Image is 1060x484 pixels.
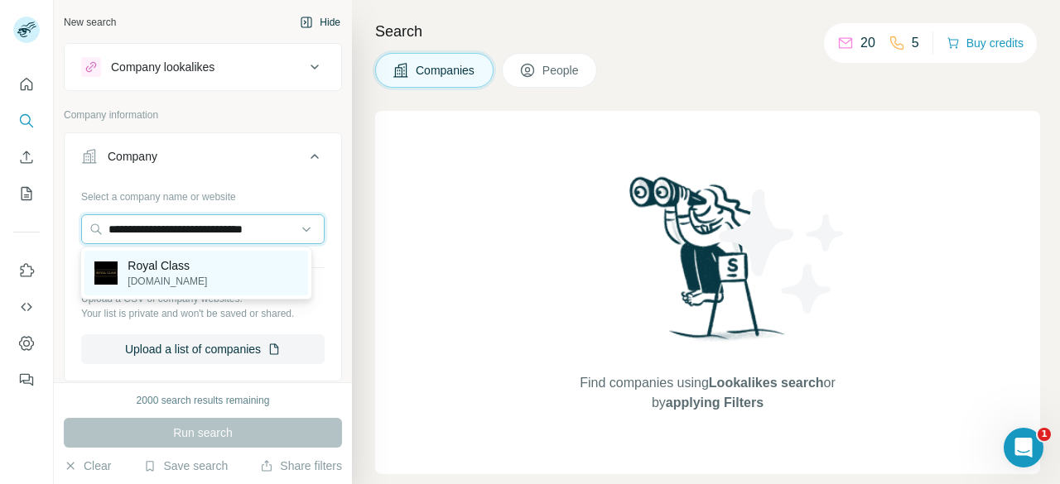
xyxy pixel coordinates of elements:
button: Upload a list of companies [81,334,325,364]
div: Company [108,148,157,165]
span: applying Filters [666,395,764,410]
div: Select a company name or website [81,183,325,204]
button: Quick start [13,69,40,99]
div: New search [64,15,116,30]
span: Find companies using or by [575,373,840,413]
button: Buy credits [947,31,1024,55]
p: Royal Class [128,257,207,274]
button: Company lookalikes [65,47,341,87]
button: Clear [64,458,111,474]
button: Share filters [260,458,342,474]
p: [DOMAIN_NAME] [128,274,207,289]
button: Feedback [13,365,40,395]
button: Use Surfe API [13,292,40,322]
p: Company information [64,108,342,122]
button: Search [13,106,40,136]
p: Your list is private and won't be saved or shared. [81,306,325,321]
img: Surfe Illustration - Woman searching with binoculars [622,172,794,357]
img: Royal Class [94,261,118,285]
p: 5 [912,33,919,53]
span: Companies [416,62,476,79]
button: Company [65,137,341,183]
div: Company lookalikes [111,59,214,75]
span: Lookalikes search [709,376,824,390]
button: My lists [13,179,40,208]
button: Save search [143,458,228,474]
button: Dashboard [13,328,40,358]
div: 2000 search results remaining [137,393,270,408]
span: 1 [1038,428,1051,441]
button: Enrich CSV [13,142,40,172]
p: 20 [860,33,875,53]
span: People [542,62,581,79]
img: Surfe Illustration - Stars [708,177,857,326]
iframe: Intercom live chat [1004,428,1043,467]
h4: Search [375,20,1040,43]
button: Hide [288,10,352,35]
button: Use Surfe on LinkedIn [13,256,40,285]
